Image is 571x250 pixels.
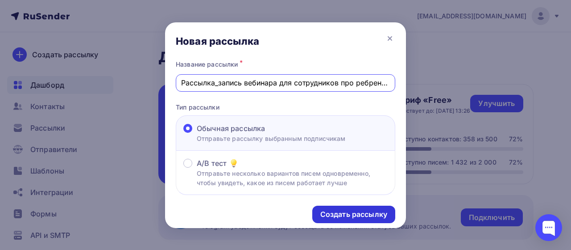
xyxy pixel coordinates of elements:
[176,35,259,47] div: Новая рассылка
[176,102,395,112] p: Тип рассылки
[176,58,395,71] div: Название рассылки
[320,209,387,220] div: Создать рассылку
[197,123,265,134] span: Обычная рассылка
[197,169,388,187] p: Отправьте несколько вариантов писем одновременно, чтобы увидеть, какое из писем работает лучше
[197,134,346,143] p: Отправьте рассылку выбранным подписчикам
[181,77,390,88] input: Придумайте название рассылки
[197,158,227,169] span: A/B тест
